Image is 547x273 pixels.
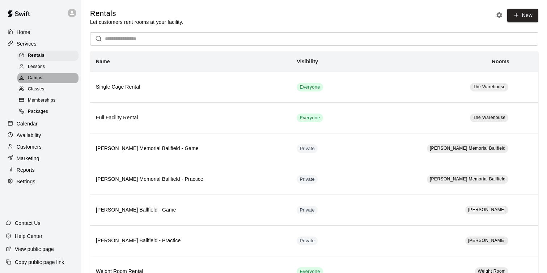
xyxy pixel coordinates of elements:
[17,95,79,106] div: Memberships
[297,114,323,122] div: This service is visible to all of your customers
[297,115,323,121] span: Everyone
[15,219,41,227] p: Contact Us
[6,118,76,129] a: Calendar
[6,27,76,38] a: Home
[96,175,285,183] h6: [PERSON_NAME] Memorial Ballfield - Practice
[17,50,81,61] a: Rentals
[17,84,79,94] div: Classes
[297,144,318,153] div: This service is hidden, and can only be accessed via a direct link
[17,166,35,174] p: Reports
[507,9,538,22] a: New
[96,114,285,122] h6: Full Facility Rental
[17,120,38,127] p: Calendar
[17,29,30,36] p: Home
[28,52,44,59] span: Rentals
[17,40,37,47] p: Services
[494,10,505,21] button: Rental settings
[297,176,318,183] span: Private
[6,165,76,175] a: Reports
[6,38,76,49] a: Services
[17,73,81,84] a: Camps
[90,18,183,26] p: Let customers rent rooms at your facility.
[468,207,506,212] span: [PERSON_NAME]
[28,97,55,104] span: Memberships
[430,176,506,182] span: [PERSON_NAME] Memorial Ballfield
[15,233,42,240] p: Help Center
[17,132,41,139] p: Availability
[473,115,505,120] span: The Warehouse
[28,108,48,115] span: Packages
[297,238,318,244] span: Private
[6,176,76,187] a: Settings
[430,146,506,151] span: [PERSON_NAME] Memorial Ballfield
[17,84,81,95] a: Classes
[17,106,81,118] a: Packages
[17,143,42,150] p: Customers
[96,145,285,153] h6: [PERSON_NAME] Memorial Ballfield - Game
[17,73,79,83] div: Camps
[96,83,285,91] h6: Single Cage Rental
[297,84,323,91] span: Everyone
[17,95,81,106] a: Memberships
[96,59,110,64] b: Name
[297,145,318,152] span: Private
[96,237,285,245] h6: [PERSON_NAME] Ballfield - Practice
[15,259,64,266] p: Copy public page link
[90,9,183,18] h5: Rentals
[28,86,44,93] span: Classes
[492,59,509,64] b: Rooms
[17,155,39,162] p: Marketing
[297,207,318,214] span: Private
[297,175,318,184] div: This service is hidden, and can only be accessed via a direct link
[6,153,76,164] a: Marketing
[297,236,318,245] div: This service is hidden, and can only be accessed via a direct link
[297,206,318,214] div: This service is hidden, and can only be accessed via a direct link
[468,238,506,243] span: [PERSON_NAME]
[473,84,505,89] span: The Warehouse
[28,63,45,71] span: Lessons
[297,59,318,64] b: Visibility
[17,107,79,117] div: Packages
[15,246,54,253] p: View public page
[17,61,81,72] a: Lessons
[17,51,79,61] div: Rentals
[6,130,76,141] a: Availability
[17,178,35,185] p: Settings
[28,74,42,82] span: Camps
[17,62,79,72] div: Lessons
[297,83,323,91] div: This service is visible to all of your customers
[96,206,285,214] h6: [PERSON_NAME] Ballfield - Game
[6,141,76,152] a: Customers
